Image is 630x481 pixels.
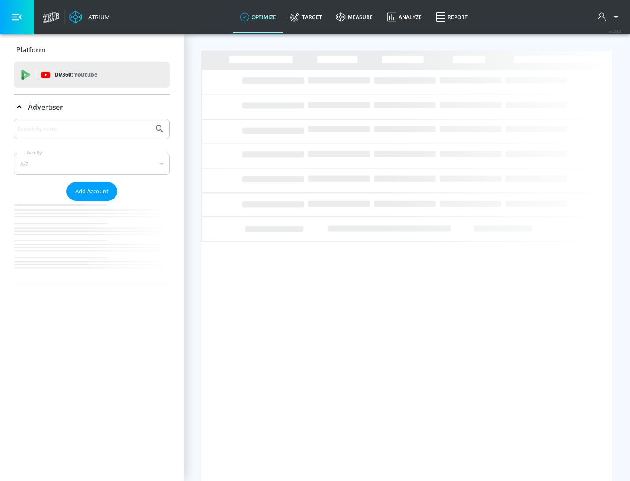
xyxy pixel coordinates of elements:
[55,70,97,80] p: DV360:
[74,70,97,79] p: Youtube
[17,123,150,135] input: Search by name
[14,95,170,119] div: Advertiser
[380,1,429,33] a: Analyze
[66,182,117,201] button: Add Account
[75,186,108,196] span: Add Account
[14,62,170,88] div: DV360: Youtube
[609,29,621,34] span: v 4.24.0
[283,1,329,33] a: Target
[85,13,110,21] div: Atrium
[25,150,44,156] label: Sort By
[28,102,63,112] p: Advertiser
[14,38,170,62] div: Platform
[14,119,170,286] div: Advertiser
[329,1,380,33] a: measure
[14,201,170,286] nav: list of Advertiser
[233,1,283,33] a: optimize
[69,10,110,24] a: Atrium
[429,1,475,33] a: Report
[14,153,170,175] div: A-Z
[16,45,45,55] p: Platform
